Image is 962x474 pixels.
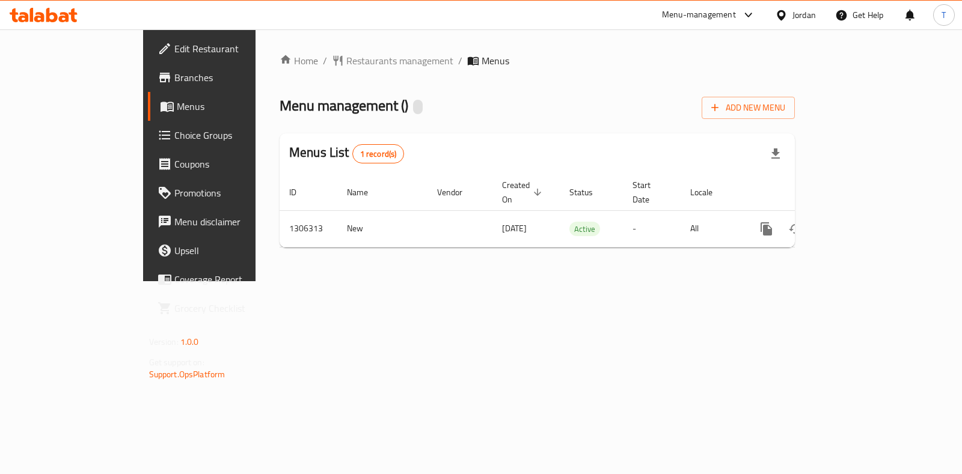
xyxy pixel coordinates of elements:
span: 1.0.0 [180,334,199,350]
span: Start Date [633,178,666,207]
span: Coupons [174,157,294,171]
button: Change Status [781,214,810,243]
span: Branches [174,70,294,85]
span: Restaurants management [346,53,453,68]
button: more [752,214,781,243]
span: Choice Groups [174,128,294,142]
span: Menus [177,99,294,114]
a: Support.OpsPlatform [149,366,225,382]
button: Add New Menu [702,97,795,119]
span: T [942,8,946,22]
li: / [458,53,462,68]
span: Name [347,185,384,199]
a: Grocery Checklist [148,294,304,323]
a: Coverage Report [148,265,304,294]
span: Active [569,222,600,236]
span: Created On [502,178,545,207]
a: Menus [148,92,304,121]
a: Restaurants management [332,53,453,68]
span: Vendor [437,185,478,199]
span: Menu management ( ) [280,92,408,119]
span: Grocery Checklist [174,301,294,315]
td: 1306313 [280,210,337,247]
span: ID [289,185,312,199]
table: enhanced table [280,174,877,248]
a: Upsell [148,236,304,265]
span: Locale [690,185,728,199]
span: Menu disclaimer [174,214,294,229]
span: Get support on: [149,354,204,370]
a: Menu disclaimer [148,207,304,236]
nav: breadcrumb [280,53,795,68]
a: Choice Groups [148,121,304,150]
td: New [337,210,427,247]
a: Edit Restaurant [148,34,304,63]
span: Upsell [174,243,294,258]
div: Export file [761,139,790,168]
a: Promotions [148,178,304,207]
td: All [681,210,743,247]
div: Total records count [352,144,405,163]
span: Coverage Report [174,272,294,287]
span: Add New Menu [711,100,785,115]
th: Actions [743,174,877,211]
span: Status [569,185,608,199]
a: Coupons [148,150,304,178]
span: Version: [149,334,179,350]
a: Branches [148,63,304,92]
li: / [323,53,327,68]
h2: Menus List [289,144,404,163]
div: Jordan [792,8,816,22]
td: - [623,210,681,247]
div: Menu-management [662,8,736,22]
span: 1 record(s) [353,148,404,160]
span: Menus [482,53,509,68]
span: Edit Restaurant [174,41,294,56]
span: [DATE] [502,220,527,236]
span: Promotions [174,186,294,200]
